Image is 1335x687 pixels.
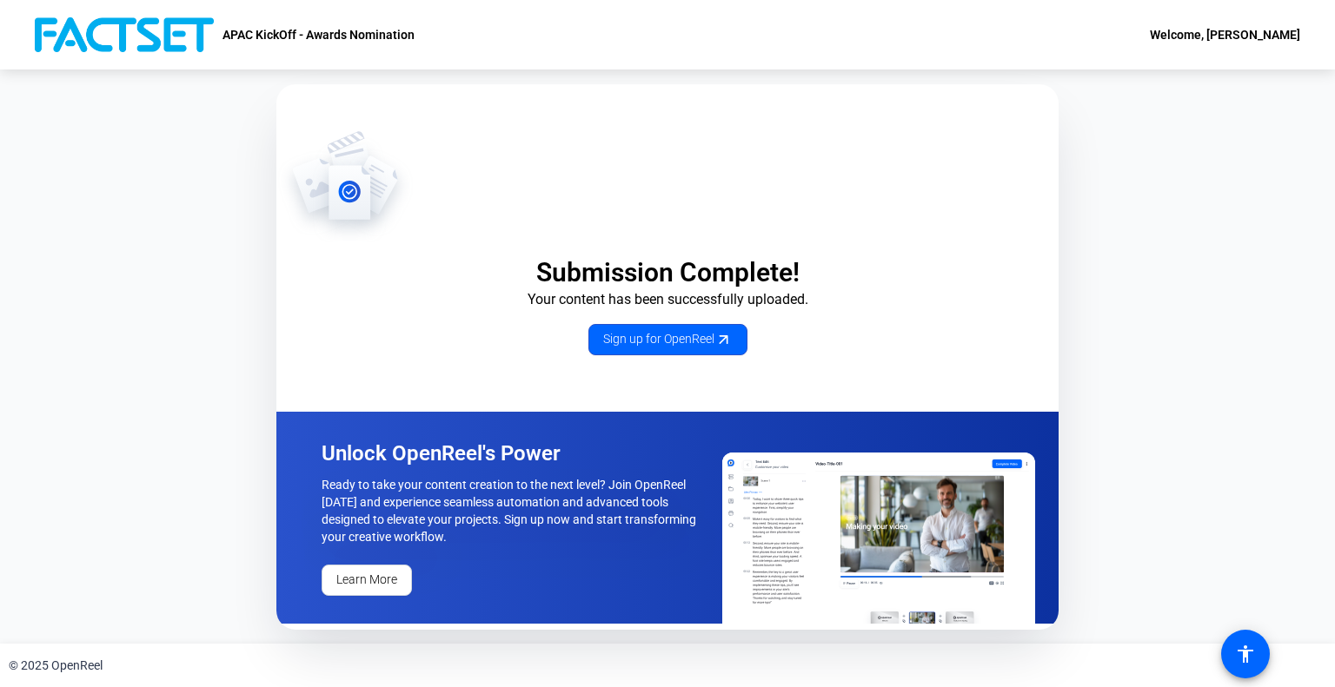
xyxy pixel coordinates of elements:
[322,565,412,596] a: Learn More
[276,129,415,242] img: OpenReel
[1235,644,1256,664] mat-icon: accessibility
[222,24,415,45] p: APAC KickOff - Awards Nomination
[722,452,1035,624] img: OpenReel
[336,571,397,589] span: Learn More
[1150,24,1300,45] div: Welcome, [PERSON_NAME]
[276,289,1059,310] p: Your content has been successfully uploaded.
[35,17,214,52] img: OpenReel logo
[322,439,702,467] p: Unlock OpenReel's Power
[9,657,103,675] div: © 2025 OpenReel
[603,330,733,348] span: Sign up for OpenReel
[276,256,1059,289] p: Submission Complete!
[322,476,702,545] p: Ready to take your content creation to the next level? Join OpenReel [DATE] and experience seamle...
[588,324,747,355] a: Sign up for OpenReel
